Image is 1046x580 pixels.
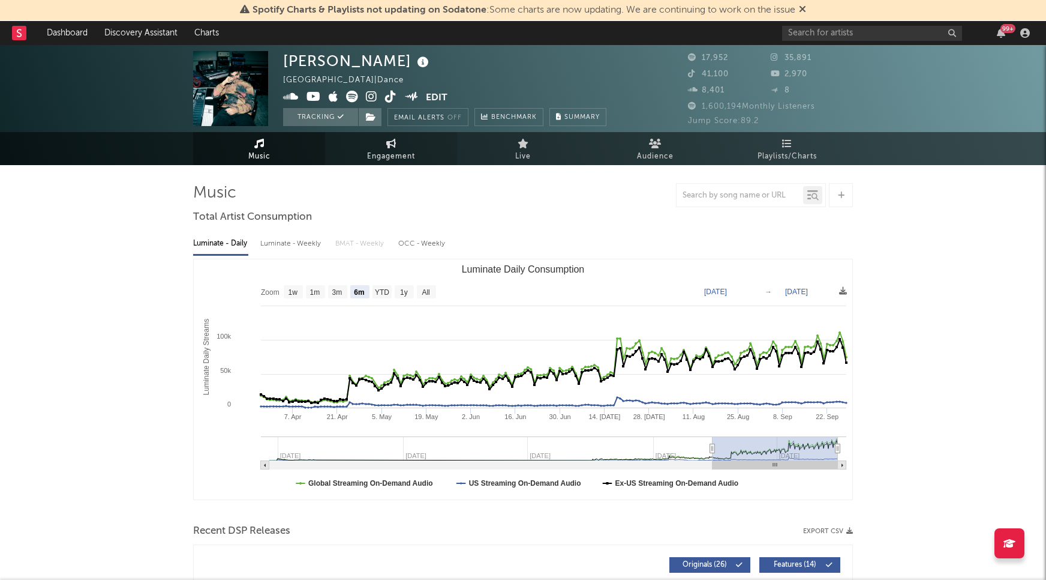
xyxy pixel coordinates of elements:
[677,561,732,569] span: Originals ( 26 )
[771,54,811,62] span: 35,891
[193,132,325,165] a: Music
[227,400,231,408] text: 0
[327,413,348,420] text: 21. Apr
[253,5,795,15] span: : Some charts are now updating. We are continuing to work on the issue
[504,413,526,420] text: 16. Jun
[759,557,840,573] button: Features(14)
[426,91,447,106] button: Edit
[683,413,705,420] text: 11. Aug
[462,413,480,420] text: 2. Jun
[38,21,96,45] a: Dashboard
[765,288,772,296] text: →
[96,21,186,45] a: Discovery Assistant
[202,319,211,395] text: Luminate Daily Streams
[803,528,853,535] button: Export CSV
[400,288,408,297] text: 1y
[283,73,417,88] div: [GEOGRAPHIC_DATA] | Dance
[688,54,728,62] span: 17,952
[688,103,815,110] span: 1,600,194 Monthly Listeners
[398,234,446,254] div: OCC - Weekly
[422,288,429,297] text: All
[767,561,822,569] span: Features ( 14 )
[462,264,585,274] text: Luminate Daily Consumption
[387,108,468,126] button: Email AlertsOff
[515,150,531,164] span: Live
[367,150,415,164] span: Engagement
[375,288,389,297] text: YTD
[457,132,589,165] a: Live
[688,86,725,94] span: 8,401
[283,51,432,71] div: [PERSON_NAME]
[193,234,248,254] div: Luminate - Daily
[688,117,759,125] span: Jump Score: 89.2
[194,259,852,500] svg: Luminate Daily Consumption
[564,114,600,121] span: Summary
[474,108,543,126] a: Benchmark
[372,413,392,420] text: 5. May
[283,108,358,126] button: Tracking
[782,26,962,41] input: Search for artists
[688,70,729,78] span: 41,100
[669,557,750,573] button: Originals(26)
[588,413,620,420] text: 14. [DATE]
[589,132,721,165] a: Audience
[253,5,486,15] span: Spotify Charts & Playlists not updating on Sodatone
[447,115,462,121] em: Off
[549,413,571,420] text: 30. Jun
[799,5,806,15] span: Dismiss
[217,333,231,340] text: 100k
[193,210,312,225] span: Total Artist Consumption
[677,191,803,201] input: Search by song name or URL
[785,288,808,296] text: [DATE]
[469,479,581,488] text: US Streaming On-Demand Audio
[721,132,853,165] a: Playlists/Charts
[414,413,438,420] text: 19. May
[248,150,270,164] span: Music
[193,524,290,539] span: Recent DSP Releases
[633,413,665,420] text: 28. [DATE]
[997,28,1005,38] button: 99+
[186,21,227,45] a: Charts
[260,234,323,254] div: Luminate - Weekly
[727,413,749,420] text: 25. Aug
[220,367,231,374] text: 50k
[310,288,320,297] text: 1m
[637,150,674,164] span: Audience
[332,288,342,297] text: 3m
[773,413,792,420] text: 8. Sep
[704,288,727,296] text: [DATE]
[325,132,457,165] a: Engagement
[308,479,433,488] text: Global Streaming On-Demand Audio
[771,70,807,78] span: 2,970
[771,86,790,94] span: 8
[354,288,364,297] text: 6m
[816,413,838,420] text: 22. Sep
[615,479,739,488] text: Ex-US Streaming On-Demand Audio
[549,108,606,126] button: Summary
[284,413,302,420] text: 7. Apr
[491,110,537,125] span: Benchmark
[288,288,298,297] text: 1w
[261,288,279,297] text: Zoom
[758,150,817,164] span: Playlists/Charts
[1000,24,1015,33] div: 99 +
